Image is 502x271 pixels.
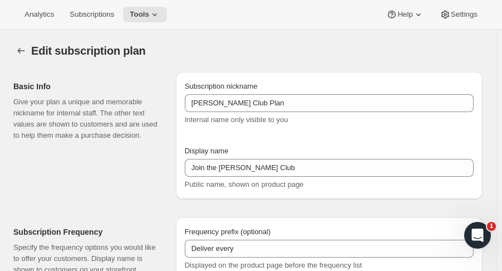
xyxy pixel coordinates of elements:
input: Subscribe & Save [185,159,474,177]
span: Settings [451,10,478,19]
button: Help [380,7,430,22]
span: Analytics [24,10,54,19]
input: Deliver every [185,240,474,258]
input: Subscribe & Save [185,94,474,112]
button: Settings [433,7,484,22]
h2: Basic Info [13,81,158,92]
span: Internal name only visible to you [185,115,288,124]
span: Help [397,10,412,19]
span: Edit subscription plan [31,45,146,57]
span: Subscription nickname [185,82,258,90]
h2: Subscription Frequency [13,226,158,238]
span: Displayed on the product page before the frequency list [185,261,362,269]
span: 1 [487,222,496,231]
button: Analytics [18,7,61,22]
span: Frequency prefix (optional) [185,228,271,236]
button: Tools [123,7,167,22]
button: Subscription plans [13,43,29,59]
span: Public name, shown on product page [185,180,304,188]
button: Subscriptions [63,7,121,22]
span: Tools [130,10,149,19]
span: Display name [185,147,229,155]
span: Subscriptions [70,10,114,19]
p: Give your plan a unique and memorable nickname for internal staff. The other text values are show... [13,96,158,141]
iframe: Intercom live chat [464,222,491,249]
